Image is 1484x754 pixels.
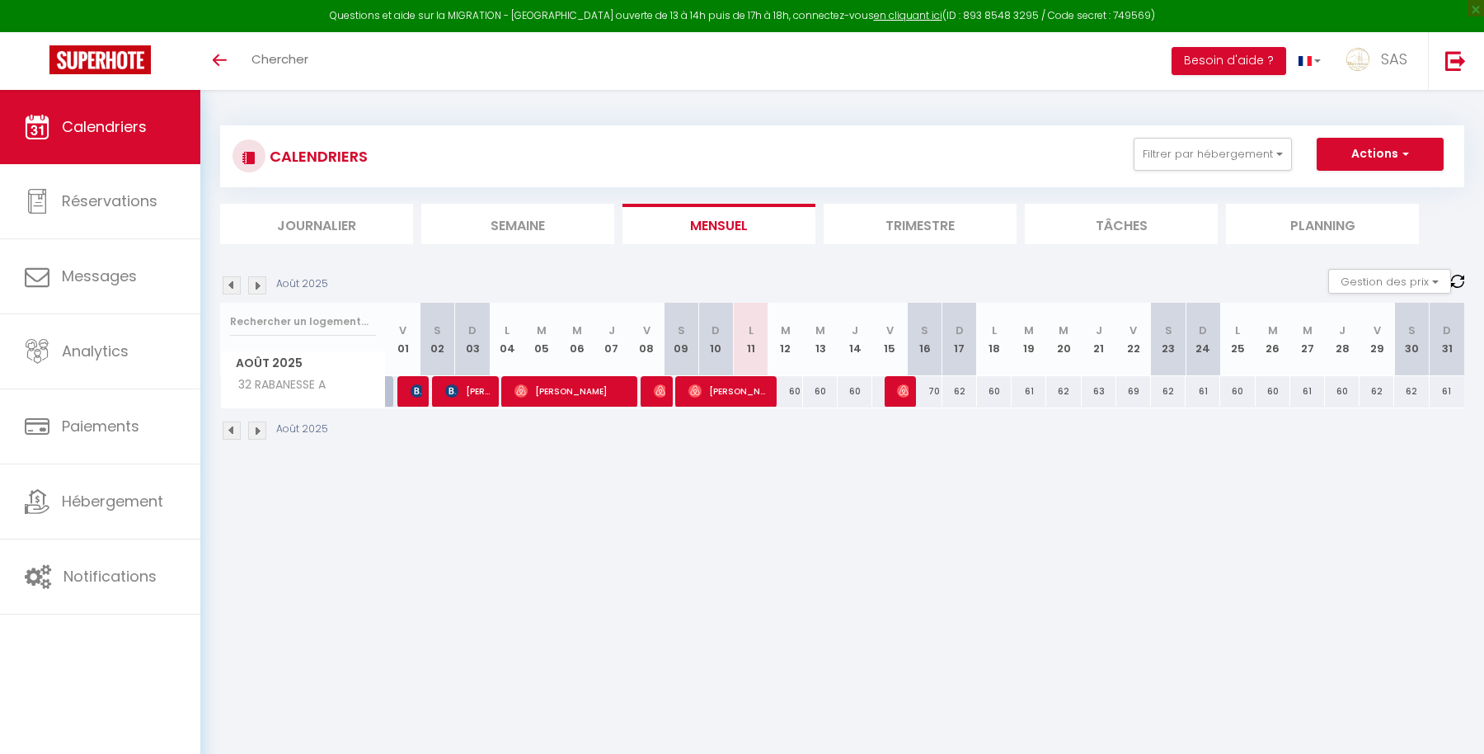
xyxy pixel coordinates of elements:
[572,323,582,338] abbr: M
[490,303,524,376] th: 04
[399,323,406,338] abbr: V
[838,303,872,376] th: 14
[1129,323,1137,338] abbr: V
[1333,32,1428,90] a: ... SAS
[908,376,942,407] div: 70
[1256,376,1290,407] div: 60
[688,375,769,407] span: [PERSON_NAME]
[711,323,720,338] abbr: D
[1360,376,1394,407] div: 62
[874,8,942,22] a: en cliquant ici
[908,303,942,376] th: 16
[1059,323,1068,338] abbr: M
[221,351,385,375] span: Août 2025
[698,303,733,376] th: 10
[62,116,147,137] span: Calendriers
[803,376,838,407] div: 60
[1394,376,1429,407] div: 62
[514,375,630,407] span: [PERSON_NAME]
[1451,275,1464,288] img: NO IMAGE
[608,323,615,338] abbr: J
[803,303,838,376] th: 13
[62,266,137,286] span: Messages
[1151,303,1186,376] th: 23
[622,204,815,244] li: Mensuel
[1317,138,1444,171] button: Actions
[734,303,768,376] th: 11
[276,276,328,292] p: Août 2025
[1116,376,1151,407] div: 69
[1325,303,1360,376] th: 28
[1328,269,1451,294] button: Gestion des prix
[942,303,977,376] th: 17
[1134,138,1292,171] button: Filtrer par hébergement
[956,323,964,338] abbr: D
[1082,376,1116,407] div: 63
[537,323,547,338] abbr: M
[1235,323,1240,338] abbr: L
[886,323,894,338] abbr: V
[921,323,928,338] abbr: S
[62,341,129,361] span: Analytics
[276,422,328,437] p: Août 2025
[1290,376,1325,407] div: 61
[265,138,368,175] h3: CALENDRIERS
[824,204,1017,244] li: Trimestre
[251,50,308,68] span: Chercher
[1220,303,1255,376] th: 25
[594,303,629,376] th: 07
[768,376,803,407] div: 60
[49,45,151,74] img: Super Booking
[223,376,330,394] span: 32 RABANESSE A
[63,566,157,587] span: Notifications
[1430,376,1464,407] div: 61
[524,303,559,376] th: 05
[1381,49,1407,69] span: SAS
[749,323,754,338] abbr: L
[1186,376,1220,407] div: 61
[560,303,594,376] th: 06
[664,303,698,376] th: 09
[1325,376,1360,407] div: 60
[62,416,139,436] span: Paiements
[942,376,977,407] div: 62
[872,303,907,376] th: 15
[1345,47,1370,72] img: ...
[230,307,376,337] input: Rechercher un logement...
[1256,303,1290,376] th: 26
[1165,323,1172,338] abbr: S
[1172,47,1286,75] button: Besoin d'aide ?
[1025,204,1218,244] li: Tâches
[815,323,825,338] abbr: M
[1151,376,1186,407] div: 62
[455,303,490,376] th: 03
[1220,376,1255,407] div: 60
[1268,323,1278,338] abbr: M
[1096,323,1102,338] abbr: J
[386,303,420,376] th: 01
[1199,323,1207,338] abbr: D
[1430,303,1464,376] th: 31
[897,375,909,407] span: [PERSON_NAME]
[1046,303,1081,376] th: 20
[1445,50,1466,71] img: logout
[1394,303,1429,376] th: 30
[421,204,614,244] li: Semaine
[629,303,664,376] th: 08
[1339,323,1345,338] abbr: J
[1290,303,1325,376] th: 27
[1012,376,1046,407] div: 61
[1012,303,1046,376] th: 19
[239,32,321,90] a: Chercher
[1303,323,1313,338] abbr: M
[1046,376,1081,407] div: 62
[1360,303,1394,376] th: 29
[768,303,803,376] th: 12
[1443,323,1451,338] abbr: D
[1226,204,1419,244] li: Planning
[1186,303,1220,376] th: 24
[62,191,157,211] span: Réservations
[654,375,665,407] span: [PERSON_NAME]
[505,323,510,338] abbr: L
[643,323,650,338] abbr: V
